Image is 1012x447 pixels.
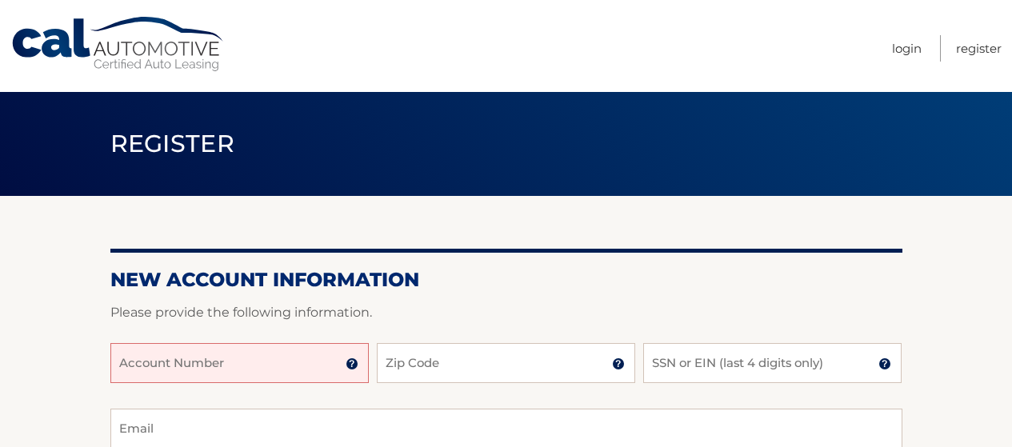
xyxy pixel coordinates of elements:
img: tooltip.svg [878,357,891,370]
input: SSN or EIN (last 4 digits only) [643,343,902,383]
img: tooltip.svg [346,357,358,370]
input: Zip Code [377,343,635,383]
a: Register [956,35,1002,62]
a: Cal Automotive [10,16,226,73]
input: Account Number [110,343,369,383]
img: tooltip.svg [612,357,625,370]
span: Register [110,129,235,158]
a: Login [892,35,922,62]
p: Please provide the following information. [110,301,902,324]
h2: New Account Information [110,268,902,292]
